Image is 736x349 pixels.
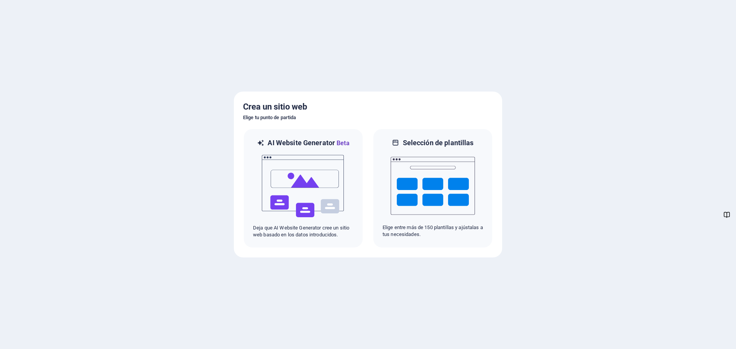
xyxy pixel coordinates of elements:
[261,148,345,224] img: ai
[253,224,353,238] p: Deja que AI Website Generator cree un sitio web basado en los datos introducidos.
[335,139,350,147] span: Beta
[243,113,493,122] h6: Elige tu punto de partida
[243,101,493,113] h5: Crea un sitio web
[243,128,363,248] div: AI Website GeneratorBetaaiDeja que AI Website Generator cree un sitio web basado en los datos int...
[383,224,483,238] p: Elige entre más de 150 plantillas y ajústalas a tus necesidades.
[268,138,349,148] h6: AI Website Generator
[403,138,474,147] h6: Selección de plantillas
[373,128,493,248] div: Selección de plantillasElige entre más de 150 plantillas y ajústalas a tus necesidades.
